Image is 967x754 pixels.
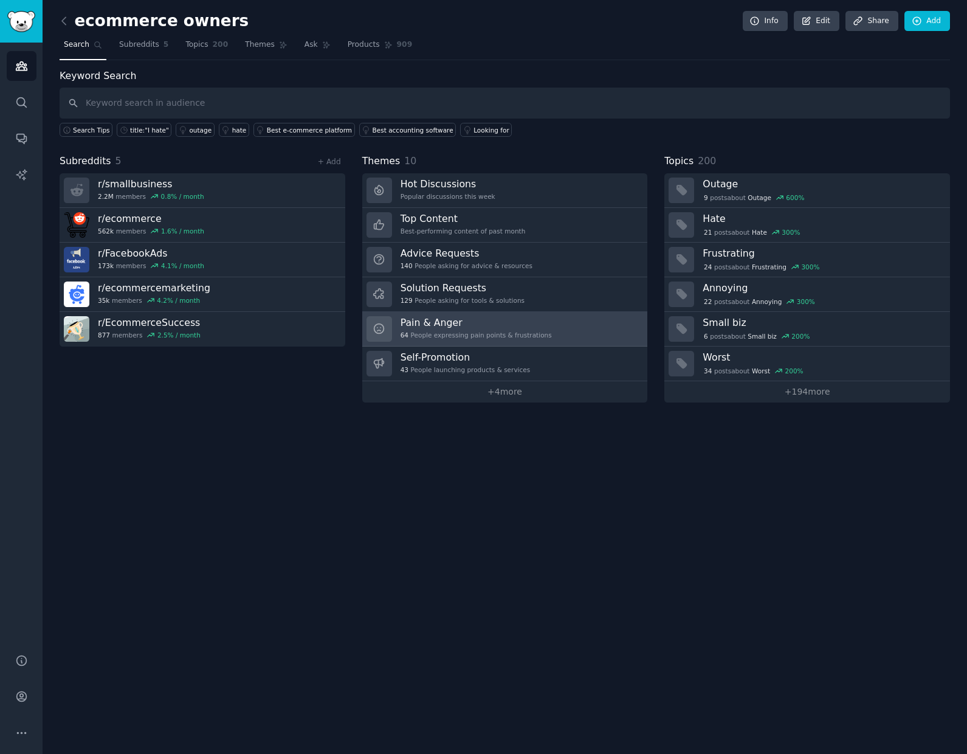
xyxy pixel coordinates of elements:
h3: Advice Requests [401,247,532,260]
span: Products [348,40,380,50]
h3: Hot Discussions [401,178,495,190]
a: r/EcommerceSuccess877members2.5% / month [60,312,345,347]
h3: r/ ecommercemarketing [98,282,210,294]
div: 300 % [797,297,815,306]
a: Frustrating24postsaboutFrustrating300% [664,243,950,277]
a: r/ecommerce562kmembers1.6% / month [60,208,345,243]
span: 2.2M [98,192,114,201]
span: Subreddits [119,40,159,50]
a: Add [904,11,950,32]
a: title:"I hate" [117,123,171,137]
div: 1.6 % / month [161,227,204,235]
span: 43 [401,365,408,374]
span: Outage [748,193,771,202]
a: r/FacebookAds173kmembers4.1% / month [60,243,345,277]
div: 300 % [801,263,819,271]
img: EcommerceSuccess [64,316,89,342]
div: members [98,331,201,339]
h3: Top Content [401,212,526,225]
span: Annoying [752,297,782,306]
span: 129 [401,296,413,305]
div: 4.1 % / month [161,261,204,270]
span: Frustrating [752,263,786,271]
a: Pain & Anger64People expressing pain points & frustrations [362,312,648,347]
div: members [98,227,204,235]
h3: r/ FacebookAds [98,247,204,260]
span: Subreddits [60,154,111,169]
a: Worst34postsaboutWorst200% [664,347,950,381]
h3: r/ smallbusiness [98,178,204,190]
h3: Outage [703,178,941,190]
a: Hot DiscussionsPopular discussions this week [362,173,648,208]
button: Search Tips [60,123,112,137]
a: Edit [794,11,839,32]
span: 173k [98,261,114,270]
a: Share [845,11,898,32]
a: Topics200 [181,35,232,60]
div: 200 % [791,332,810,341]
span: 24 [704,263,712,271]
div: post s about [703,365,804,376]
img: FacebookAds [64,247,89,272]
div: Best e-commerce platform [267,126,352,134]
div: members [98,296,210,305]
div: hate [232,126,247,134]
span: Hate [752,228,767,237]
a: Small biz6postsaboutSmall biz200% [664,312,950,347]
a: +194more [664,381,950,403]
div: 0.8 % / month [161,192,204,201]
span: 562k [98,227,114,235]
a: Hate21postsaboutHate300% [664,208,950,243]
div: People asking for tools & solutions [401,296,525,305]
img: ecommercemarketing [64,282,89,307]
h3: Hate [703,212,941,225]
a: r/smallbusiness2.2Mmembers0.8% / month [60,173,345,208]
h2: ecommerce owners [60,12,249,31]
a: Search [60,35,106,60]
a: r/ecommercemarketing35kmembers4.2% / month [60,277,345,312]
a: Info [743,11,788,32]
div: People expressing pain points & frustrations [401,331,552,339]
h3: Small biz [703,316,941,329]
a: + Add [318,157,341,166]
div: members [98,192,204,201]
a: Solution Requests129People asking for tools & solutions [362,277,648,312]
div: post s about [703,296,816,307]
span: Small biz [748,332,777,341]
a: Looking for [460,123,512,137]
h3: r/ ecommerce [98,212,204,225]
img: ecommerce [64,212,89,238]
div: Popular discussions this week [401,192,495,201]
span: 200 [213,40,229,50]
span: Ask [305,40,318,50]
a: Products909 [343,35,416,60]
a: Ask [300,35,335,60]
label: Keyword Search [60,70,136,81]
span: Topics [664,154,693,169]
div: post s about [703,192,805,203]
span: 877 [98,331,110,339]
span: Worst [752,367,770,375]
input: Keyword search in audience [60,88,950,119]
span: 5 [115,155,122,167]
span: 5 [163,40,169,50]
div: 600 % [786,193,804,202]
h3: Self-Promotion [401,351,531,364]
a: Outage9postsaboutOutage600% [664,173,950,208]
span: 9 [704,193,708,202]
a: Subreddits5 [115,35,173,60]
span: Search [64,40,89,50]
div: 300 % [782,228,800,237]
div: People launching products & services [401,365,531,374]
div: 2.5 % / month [157,331,201,339]
a: Top ContentBest-performing content of past month [362,208,648,243]
h3: r/ EcommerceSuccess [98,316,201,329]
div: Best accounting software [373,126,453,134]
h3: Frustrating [703,247,941,260]
div: members [98,261,204,270]
div: outage [189,126,212,134]
span: 200 [698,155,716,167]
span: Topics [185,40,208,50]
span: 10 [404,155,416,167]
span: Themes [245,40,275,50]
